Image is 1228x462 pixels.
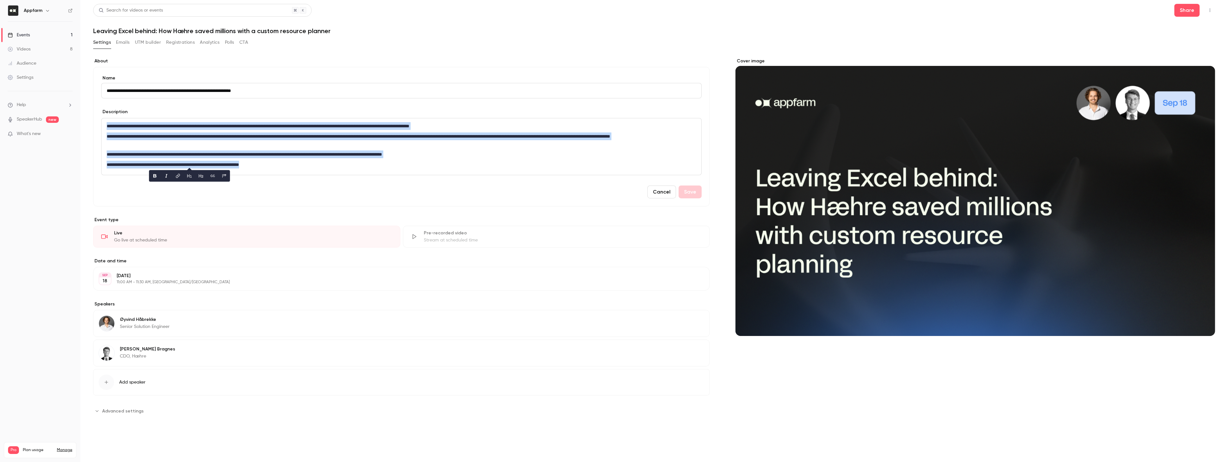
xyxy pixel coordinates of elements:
section: Cover image [735,58,1215,336]
p: Senior Solution Engineer [120,323,170,330]
button: bold [150,171,160,181]
p: CDO, Hæhre [120,353,175,359]
a: Manage [57,448,72,453]
button: link [173,171,183,181]
label: About [93,58,710,64]
span: Pro [8,446,19,454]
section: description [101,118,702,175]
p: [DATE] [117,273,676,279]
span: What's new [17,131,41,137]
span: Add speaker [119,379,146,385]
button: Share [1174,4,1200,17]
div: Settings [8,74,33,81]
button: Analytics [200,37,220,48]
div: LiveGo live at scheduled time [93,226,400,248]
div: Search for videos or events [99,7,163,14]
button: Polls [225,37,234,48]
button: Settings [93,37,111,48]
img: Appfarm [8,5,18,16]
div: Oskar Bragnes[PERSON_NAME] BragnesCDO, Hæhre [93,340,710,367]
span: new [46,116,59,123]
label: Cover image [735,58,1215,64]
div: Videos [8,46,31,52]
h6: Appfarm [24,7,42,14]
p: Øyvind Håbrekke [120,316,170,323]
label: Description [101,109,128,115]
p: [PERSON_NAME] Bragnes [120,346,175,352]
button: Add speaker [93,369,710,395]
p: 18 [103,278,108,284]
span: Plan usage [23,448,53,453]
div: Events [8,32,30,38]
p: 11:00 AM - 11:30 AM, [GEOGRAPHIC_DATA]/[GEOGRAPHIC_DATA] [117,280,676,285]
a: SpeakerHub [17,116,42,123]
button: blockquote [219,171,229,181]
div: Pre-recorded video [424,230,702,236]
button: Registrations [166,37,195,48]
div: Øyvind HåbrekkeØyvind HåbrekkeSenior Solution Engineer [93,310,710,337]
label: Name [101,75,702,81]
button: CTA [239,37,248,48]
button: Cancel [647,186,676,198]
button: italic [161,171,172,181]
label: Date and time [93,258,710,264]
div: SEP [99,273,111,277]
button: UTM builder [135,37,161,48]
img: Øyvind Håbrekke [99,316,114,331]
div: Audience [8,60,36,67]
div: Stream at scheduled time [424,237,702,243]
span: Advanced settings [102,408,144,414]
label: Speakers [93,301,710,307]
div: Go live at scheduled time [114,237,392,243]
section: Advanced settings [93,406,710,416]
span: Help [17,102,26,108]
button: Advanced settings [93,406,147,416]
img: Oskar Bragnes [99,345,114,361]
div: Pre-recorded videoStream at scheduled time [403,226,710,248]
button: Emails [116,37,129,48]
div: editor [102,118,701,175]
div: Live [114,230,392,236]
p: Event type [93,217,710,223]
h1: Leaving Excel behind: How Hæhre saved millions with a custom resource planner [93,27,1215,35]
li: help-dropdown-opener [8,102,73,108]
